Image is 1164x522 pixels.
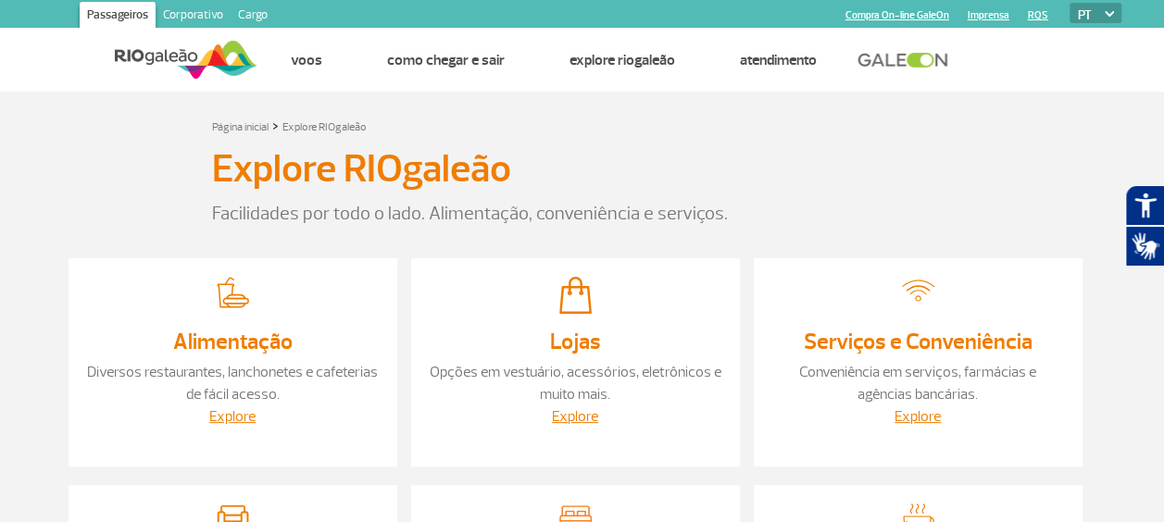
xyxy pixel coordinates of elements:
a: Explore [552,407,598,426]
a: Diversos restaurantes, lanchonetes e cafeterias de fácil acesso. [87,363,378,404]
a: Lojas [550,328,601,355]
a: Explore RIOgaleão [569,51,674,69]
a: Como chegar e sair [386,51,504,69]
a: Opções em vestuário, acessórios, eletrônicos e muito mais. [430,363,721,404]
a: Explore RIOgaleão [282,120,367,134]
button: Abrir tradutor de língua de sinais. [1125,226,1164,267]
a: Serviços e Conveniência [804,328,1033,355]
a: Conveniência em serviços, farmácias e agências bancárias. [799,363,1036,404]
h3: Explore RIOgaleão [212,146,511,193]
a: Página inicial [212,120,269,134]
a: Atendimento [739,51,816,69]
a: Explore [209,407,256,426]
a: > [272,115,279,136]
a: Alimentação [173,328,293,355]
button: Abrir recursos assistivos. [1125,185,1164,226]
a: Voos [290,51,321,69]
div: Plugin de acessibilidade da Hand Talk. [1125,185,1164,267]
a: Cargo [231,2,275,31]
a: RQS [1028,9,1048,21]
p: Facilidades por todo o lado. Alimentação, conveniência e serviços. [212,200,953,228]
a: Imprensa [968,9,1009,21]
a: Explore [895,407,941,426]
a: Passageiros [80,2,156,31]
a: Corporativo [156,2,231,31]
a: Compra On-line GaleOn [845,9,949,21]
